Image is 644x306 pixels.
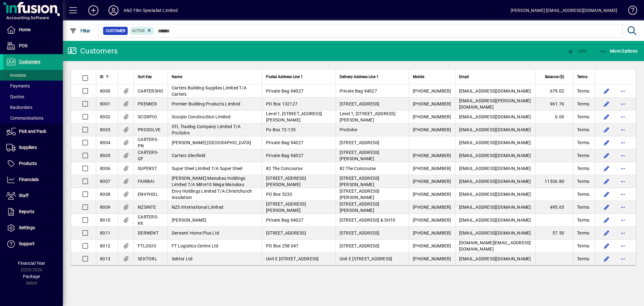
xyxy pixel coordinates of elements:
[138,137,158,148] span: CARTERS-PN
[602,86,612,96] button: Edit
[172,218,206,223] span: [PERSON_NAME]
[413,127,451,132] span: [PHONE_NUMBER]
[23,274,40,279] span: Package
[340,176,380,187] span: [STREET_ADDRESS][PERSON_NAME]
[3,70,63,81] a: Invoices
[459,88,531,93] span: [EMAIL_ADDRESS][DOMAIN_NAME]
[266,127,296,132] span: Po Box 72-135
[138,114,157,119] span: SCORPIO
[413,73,424,80] span: Mobile
[100,127,110,132] span: 8003
[172,189,252,200] span: Envy Holdings Limited T/A Christchurch Insulation
[577,101,589,107] span: Terms
[138,230,158,235] span: DERWENT
[100,166,110,171] span: 8006
[138,243,156,248] span: FTLOGIS
[3,124,63,139] a: Pick and Pack
[18,261,45,266] span: Financial Year
[172,140,251,145] span: [PERSON_NAME] [GEOGRAPHIC_DATA]
[266,111,322,122] span: Level 1, [STREET_ADDRESS][PERSON_NAME]
[577,204,589,210] span: Terms
[413,166,451,171] span: [PHONE_NUMBER]
[6,73,26,78] span: Invoices
[3,102,63,113] a: Backorders
[413,205,451,210] span: [PHONE_NUMBER]
[19,193,29,198] span: Staff
[413,243,451,248] span: [PHONE_NUMBER]
[266,166,303,171] span: 82 The Concourse
[459,73,531,80] div: Email
[413,153,451,158] span: [PHONE_NUMBER]
[172,101,240,106] span: Premier Building Products Limited
[100,218,110,223] span: 8010
[535,227,573,240] td: 57.50
[340,243,380,248] span: [STREET_ADDRESS]
[19,241,35,246] span: Support
[598,45,639,57] button: More Options
[266,140,303,145] span: Private Bag 94027
[19,43,27,48] span: POS
[68,46,118,56] div: Customers
[172,85,247,97] span: Carters Building Supplies Limited T/A Carters
[138,205,156,210] span: NZSINTE
[138,73,152,80] span: Sort Key
[459,73,469,80] span: Email
[138,179,154,184] span: FAIRBAI
[124,5,178,15] div: ANZ Film Specialist Limited
[602,241,612,251] button: Edit
[266,243,299,248] span: PO Box 258 047
[138,88,163,93] span: CARTERSHO
[340,230,380,235] span: [STREET_ADDRESS]
[100,73,103,80] span: ID
[602,138,612,148] button: Edit
[68,25,92,37] button: Filter
[100,192,110,197] span: 8008
[100,205,110,210] span: 8009
[340,150,380,161] span: [STREET_ADDRESS][PERSON_NAME]
[565,45,587,57] button: Add
[19,209,34,214] span: Reports
[599,48,638,54] span: More Options
[19,161,37,166] span: Products
[100,114,110,119] span: 8002
[266,218,303,223] span: Private Bag 94027
[100,73,114,80] div: ID
[19,27,31,32] span: Home
[602,215,612,225] button: Edit
[266,201,306,213] span: [STREET_ADDRESS][PERSON_NAME]
[266,256,319,261] span: Unit E [STREET_ADDRESS]
[138,166,157,171] span: SUPERST
[266,101,297,106] span: PO Box 132127
[459,153,531,158] span: [EMAIL_ADDRESS][DOMAIN_NAME]
[100,179,110,184] span: 8007
[618,112,628,122] button: More options
[459,114,531,119] span: [EMAIL_ADDRESS][DOMAIN_NAME]
[100,88,110,93] span: 8000
[130,27,155,35] mat-chip: Activation Status: Active
[535,110,573,123] td: 0.00
[19,59,40,64] span: Customers
[83,5,103,16] button: Add
[172,124,241,135] span: STL Trading Company Limited T/A ProSolve
[172,256,193,261] span: Sektor Ltd
[459,240,531,252] span: [DOMAIN_NAME][EMAIL_ADDRESS][DOMAIN_NAME]
[618,163,628,173] button: More options
[459,205,531,210] span: [EMAIL_ADDRESS][DOMAIN_NAME]
[138,101,157,106] span: PREMIER
[106,28,125,34] span: Customer
[577,230,589,236] span: Terms
[340,73,379,80] span: Delivery Address Line 1
[577,139,589,146] span: Terms
[535,201,573,214] td: 495.65
[6,83,30,88] span: Payments
[618,99,628,109] button: More options
[413,179,451,184] span: [PHONE_NUMBER]
[459,179,531,184] span: [EMAIL_ADDRESS][DOMAIN_NAME]
[172,230,219,235] span: Derwent Home Plus Ltd
[413,114,451,119] span: [PHONE_NUMBER]
[340,111,396,122] span: Level 1, [STREET_ADDRESS][PERSON_NAME]
[132,29,145,33] span: Active
[172,176,246,187] span: [PERSON_NAME] Manukau Holdings Limited T/A Mitre10 Mega Manukau
[340,140,380,145] span: [STREET_ADDRESS]
[602,254,612,264] button: Edit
